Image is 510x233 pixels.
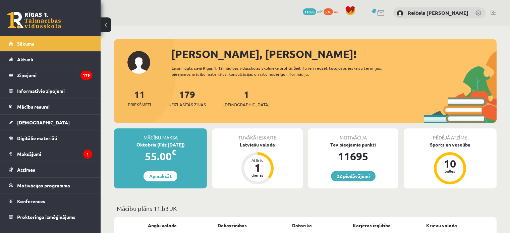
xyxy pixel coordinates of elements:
[247,173,268,177] div: dienas
[440,169,460,173] div: balles
[17,167,35,173] span: Atzīmes
[7,12,61,28] a: Rīgas 1. Tālmācības vidusskola
[408,9,468,16] a: Reičela [PERSON_NAME]
[168,88,206,108] a: 179Neizlasītās ziņas
[148,222,177,229] a: Angļu valoda
[223,88,270,108] a: 1[DEMOGRAPHIC_DATA]
[324,8,342,14] a: 576 xp
[292,222,312,229] a: Datorika
[114,148,207,164] div: 55.00
[9,83,92,99] a: Informatīvie ziņojumi
[114,128,207,141] div: Mācību maksa
[334,8,338,14] span: xp
[117,204,494,213] p: Mācību plāns 11.b3 JK
[397,10,403,17] img: Reičela Dana Plūme
[9,209,92,225] a: Proktoringa izmēģinājums
[17,146,92,162] legend: Maksājumi
[83,150,92,159] i: 1
[128,101,151,108] span: Priekšmeti
[17,119,70,125] span: [DEMOGRAPHIC_DATA]
[171,46,497,62] div: [PERSON_NAME], [PERSON_NAME]!
[9,178,92,193] a: Motivācijas programma
[331,171,376,181] a: 22 piedāvājumi
[17,182,70,188] span: Motivācijas programma
[317,8,323,14] span: mP
[114,141,207,148] div: Oktobris (līdz [DATE])
[218,222,247,229] a: Dabaszinības
[17,104,50,110] span: Mācību resursi
[212,128,302,141] div: Tuvākā ieskaite
[308,148,398,164] div: 11695
[17,214,75,220] span: Proktoringa izmēģinājums
[404,141,497,185] a: Sports un veselība 10 balles
[223,101,270,108] span: [DEMOGRAPHIC_DATA]
[308,141,398,148] div: Tev pieejamie punkti
[168,101,206,108] span: Neizlasītās ziņas
[212,141,302,148] div: Latviešu valoda
[9,99,92,114] a: Mācību resursi
[426,222,457,229] a: Krievu valoda
[17,67,92,83] legend: Ziņojumi
[9,162,92,177] a: Atzīmes
[17,198,45,204] span: Konferences
[303,8,323,14] a: 11695 mP
[17,56,33,62] span: Aktuāli
[303,8,316,15] span: 11695
[172,148,176,157] span: €
[9,193,92,209] a: Konferences
[404,141,497,148] div: Sports un veselība
[128,88,151,108] a: 11Priekšmeti
[9,67,92,83] a: Ziņojumi179
[9,36,92,51] a: Sākums
[17,135,57,141] span: Digitālie materiāli
[9,146,92,162] a: Maksājumi1
[308,128,398,141] div: Motivācija
[172,65,401,77] div: Laipni lūgts savā Rīgas 1. Tālmācības vidusskolas skolnieka profilā. Šeit Tu vari redzēt tuvojošo...
[247,158,268,162] div: Atlicis
[9,115,92,130] a: [DEMOGRAPHIC_DATA]
[17,41,34,47] span: Sākums
[404,128,497,141] div: Pēdējā atzīme
[324,8,333,15] span: 576
[144,171,177,181] a: Apmaksāt
[80,71,92,80] i: 179
[353,222,391,229] a: Karjeras izglītība
[9,130,92,146] a: Digitālie materiāli
[247,162,268,173] div: 1
[212,141,302,185] a: Latviešu valoda Atlicis 1 dienas
[9,52,92,67] a: Aktuāli
[17,83,92,99] legend: Informatīvie ziņojumi
[440,158,460,169] div: 10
